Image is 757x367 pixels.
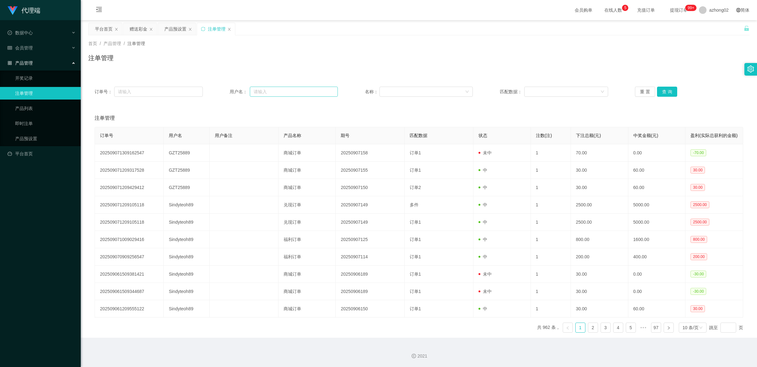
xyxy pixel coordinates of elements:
[531,144,571,162] td: 1
[478,272,492,277] span: 未中
[15,102,76,115] a: 产品列表
[601,323,610,332] a: 3
[478,237,487,242] span: 中
[95,300,164,318] td: 202509061209555122
[95,266,164,283] td: 202509061509381421
[114,87,203,97] input: 请输入
[95,214,164,231] td: 202509071209105118
[622,5,628,11] sup: 5
[279,144,336,162] td: 商城订单
[250,87,338,97] input: 请输入
[626,323,636,332] a: 5
[628,214,686,231] td: 5000.00
[164,283,209,300] td: Sindyteoh89
[15,132,76,145] a: 产品预设置
[690,236,707,243] span: 800.00
[95,162,164,179] td: 202509071209317528
[478,133,487,138] span: 状态
[690,201,709,208] span: 2500.00
[410,202,419,207] span: 多件
[164,162,209,179] td: GZT25889
[164,23,186,35] div: 产品预设置
[279,300,336,318] td: 商城订单
[130,23,147,35] div: 赠送彩金
[21,0,40,20] h1: 代理端
[478,220,487,225] span: 中
[410,220,421,225] span: 订单1
[127,41,145,46] span: 注单管理
[164,144,209,162] td: GZT25889
[95,179,164,196] td: 202509071209429412
[8,147,76,160] a: 图标: dashboard平台首页
[571,196,628,214] td: 2500.00
[576,133,601,138] span: 下注总额(元)
[571,214,628,231] td: 2500.00
[95,248,164,266] td: 202509070909256547
[410,168,421,173] span: 订单1
[571,266,628,283] td: 30.00
[626,323,636,333] li: 5
[88,41,97,46] span: 首页
[571,179,628,196] td: 30.00
[531,266,571,283] td: 1
[410,150,421,155] span: 订单1
[279,162,336,179] td: 商城订单
[690,305,705,312] span: 30.00
[8,61,12,65] i: 图标: appstore-o
[8,31,12,35] i: 图标: check-circle-o
[478,289,492,294] span: 未中
[571,162,628,179] td: 30.00
[531,162,571,179] td: 1
[571,283,628,300] td: 30.00
[478,202,487,207] span: 中
[566,326,570,330] i: 图标: left
[537,323,560,333] li: 共 962 条，
[100,41,101,46] span: /
[164,179,209,196] td: GZT25889
[563,323,573,333] li: 上一页
[164,266,209,283] td: Sindyteoh89
[667,8,691,12] span: 提现订单
[164,196,209,214] td: Sindyteoh89
[279,196,336,214] td: 兑现订单
[576,323,585,332] a: 1
[279,248,336,266] td: 福利订单
[279,266,336,283] td: 商城订单
[478,185,487,190] span: 中
[230,89,250,95] span: 用户名：
[8,6,18,15] img: logo.9652507e.png
[651,323,661,332] a: 97
[149,27,153,31] i: 图标: close
[410,237,421,242] span: 订单1
[478,168,487,173] span: 中
[8,45,33,50] span: 会员管理
[410,133,427,138] span: 匹配数据
[95,231,164,248] td: 202509071009029416
[164,231,209,248] td: Sindyteoh89
[279,214,336,231] td: 兑现订单
[601,8,625,12] span: 在线人数
[8,46,12,50] i: 图标: table
[15,87,76,100] a: 注单管理
[201,27,205,31] i: 图标: sync
[628,144,686,162] td: 0.00
[336,300,404,318] td: 20250906150
[412,354,416,358] i: 图标: copyright
[633,133,658,138] span: 中奖金额(元)
[628,196,686,214] td: 5000.00
[638,323,648,333] li: 向后 5 页
[699,326,703,330] i: 图标: down
[690,271,706,278] span: -30.00
[531,179,571,196] td: 1
[613,323,623,333] li: 4
[336,248,404,266] td: 20250907114
[709,323,743,333] div: 跳至 页
[465,90,469,94] i: 图标: down
[114,27,118,31] i: 图标: close
[336,266,404,283] td: 20250906189
[628,179,686,196] td: 60.00
[635,87,655,97] button: 重 置
[336,179,404,196] td: 20250907150
[124,41,125,46] span: /
[164,300,209,318] td: Sindyteoh89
